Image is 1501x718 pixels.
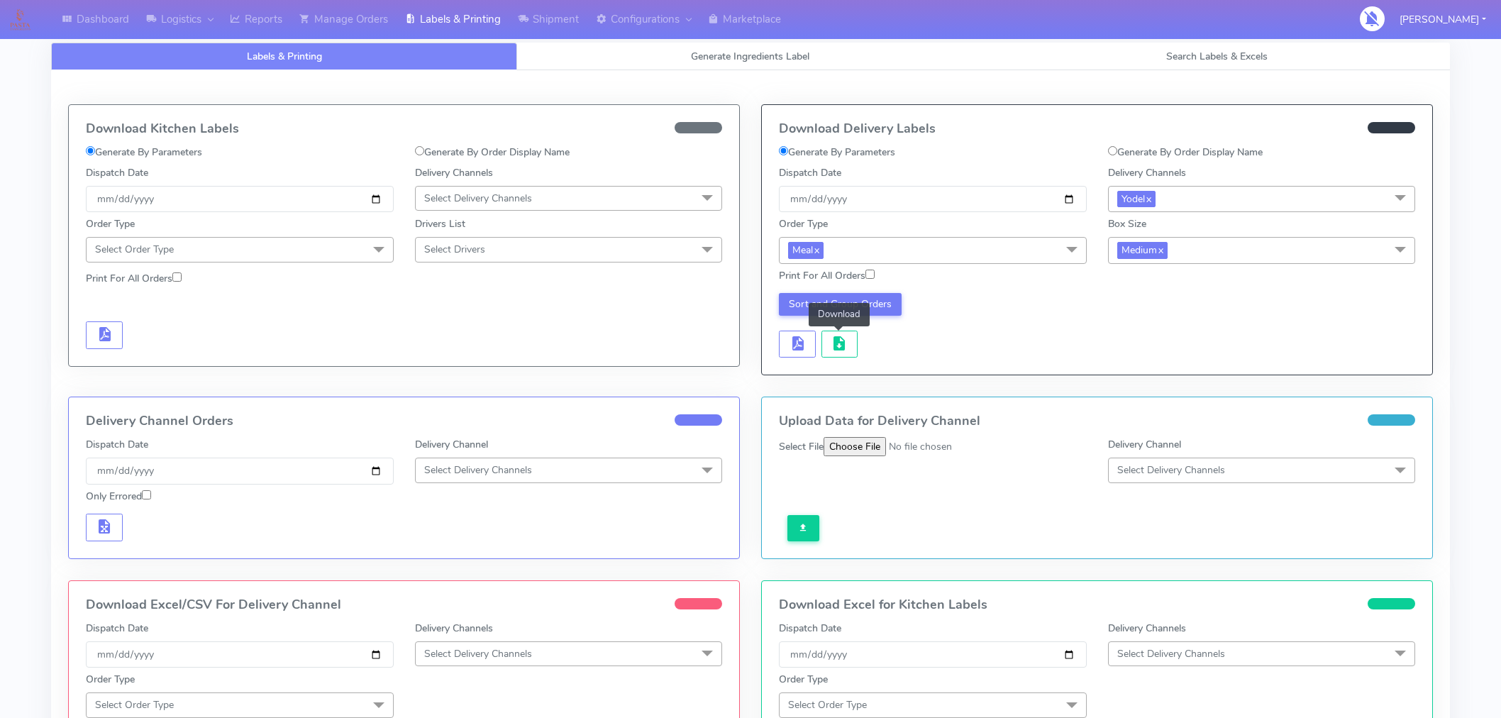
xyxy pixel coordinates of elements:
input: Generate By Order Display Name [415,146,424,155]
label: Print For All Orders [779,268,875,283]
button: [PERSON_NAME] [1389,5,1497,34]
span: Select Delivery Channels [424,463,532,477]
h4: Upload Data for Delivery Channel [779,414,1415,429]
span: Labels & Printing [247,50,322,63]
label: Generate By Order Display Name [415,145,570,160]
label: Select File [779,439,824,454]
label: Generate By Order Display Name [1108,145,1263,160]
label: Order Type [86,216,135,231]
label: Delivery Channels [415,165,493,180]
a: x [813,242,819,257]
span: Generate Ingredients Label [691,50,809,63]
input: Generate By Parameters [779,146,788,155]
h4: Download Kitchen Labels [86,122,722,136]
label: Box Size [1108,216,1146,231]
label: Only Errored [86,489,151,504]
input: Only Errored [142,490,151,499]
label: Order Type [779,216,828,231]
h4: Download Excel/CSV For Delivery Channel [86,598,722,612]
label: Delivery Channels [1108,621,1186,636]
span: Select Delivery Channels [424,192,532,205]
a: x [1157,242,1163,257]
span: Select Drivers [424,243,485,256]
input: Print For All Orders [172,272,182,282]
label: Delivery Channels [415,621,493,636]
span: Select Order Type [95,698,174,712]
span: Search Labels & Excels [1166,50,1268,63]
label: Generate By Parameters [779,145,895,160]
span: Medium [1117,242,1168,258]
input: Generate By Order Display Name [1108,146,1117,155]
h4: Download Excel for Kitchen Labels [779,598,1415,612]
ul: Tabs [51,43,1450,70]
label: Dispatch Date [779,621,841,636]
span: Select Delivery Channels [1117,647,1225,661]
button: Sort and Group Orders [779,293,902,316]
label: Generate By Parameters [86,145,202,160]
span: Select Order Type [95,243,174,256]
label: Order Type [86,672,135,687]
label: Delivery Channel [415,437,488,452]
label: Delivery Channels [1108,165,1186,180]
span: Meal [788,242,824,258]
span: Select Delivery Channels [1117,463,1225,477]
input: Print For All Orders [865,270,875,279]
label: Dispatch Date [86,621,148,636]
label: Dispatch Date [779,165,841,180]
h4: Download Delivery Labels [779,122,1415,136]
span: Select Delivery Channels [424,647,532,661]
label: Print For All Orders [86,271,182,286]
label: Dispatch Date [86,437,148,452]
label: Order Type [779,672,828,687]
label: Delivery Channel [1108,437,1181,452]
span: Yodel [1117,191,1156,207]
span: Select Order Type [788,698,867,712]
input: Generate By Parameters [86,146,95,155]
a: x [1145,191,1151,206]
label: Drivers List [415,216,465,231]
h4: Delivery Channel Orders [86,414,722,429]
label: Dispatch Date [86,165,148,180]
